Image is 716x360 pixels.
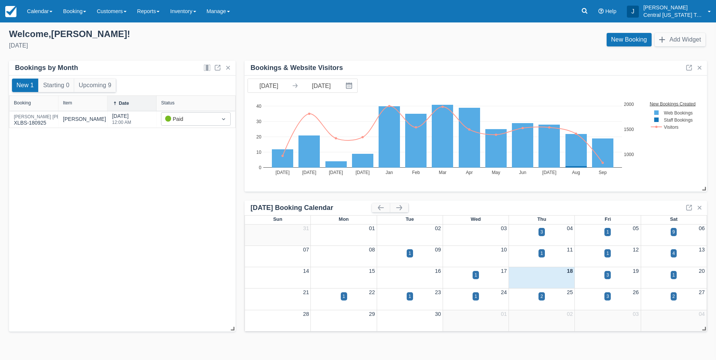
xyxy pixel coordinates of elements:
[501,225,507,231] a: 03
[74,79,116,92] button: Upcoming 9
[369,289,375,295] a: 22
[63,115,179,123] div: [PERSON_NAME] W private tour 6 guests [DATE]
[605,216,611,222] span: Fri
[633,225,639,231] a: 05
[303,311,309,317] a: 28
[540,229,543,235] div: 3
[303,289,309,295] a: 21
[435,289,441,295] a: 23
[9,41,352,50] div: [DATE]
[435,225,441,231] a: 02
[12,79,38,92] button: New 1
[14,118,89,121] a: [PERSON_NAME] [PERSON_NAME]XLBS-180925
[501,268,507,274] a: 17
[474,293,477,300] div: 1
[112,120,131,125] div: 12:00 AM
[248,79,290,92] input: Start Date
[699,311,705,317] a: 04
[369,225,375,231] a: 01
[165,115,213,123] div: Paid
[627,6,639,18] div: J
[39,79,74,92] button: Starting 0
[607,33,652,46] a: New Booking
[567,225,573,231] a: 04
[655,33,706,46] button: Add Widget
[699,289,705,295] a: 27
[300,79,342,92] input: End Date
[537,216,546,222] span: Thu
[699,268,705,274] a: 20
[606,272,609,278] div: 3
[14,115,89,127] div: XLBS-180925
[633,268,639,274] a: 19
[567,268,573,274] a: 18
[14,115,89,119] div: [PERSON_NAME] [PERSON_NAME]
[540,250,543,257] div: 1
[699,225,705,231] a: 06
[501,311,507,317] a: 01
[303,225,309,231] a: 31
[63,100,72,106] div: Item
[14,100,31,106] div: Booking
[15,64,78,72] div: Bookings by Month
[251,64,343,72] div: Bookings & Website Visitors
[673,293,675,300] div: 2
[339,216,349,222] span: Mon
[9,28,352,40] div: Welcome , [PERSON_NAME] !
[251,204,372,212] div: [DATE] Booking Calendar
[606,250,609,257] div: 1
[501,289,507,295] a: 24
[112,112,131,129] div: [DATE]
[369,247,375,253] a: 08
[673,250,675,257] div: 4
[435,268,441,274] a: 16
[303,268,309,274] a: 14
[633,247,639,253] a: 12
[474,272,477,278] div: 1
[273,216,282,222] span: Sun
[633,289,639,295] a: 26
[471,216,481,222] span: Wed
[409,250,411,257] div: 1
[343,293,345,300] div: 1
[409,293,411,300] div: 1
[406,216,414,222] span: Tue
[673,229,675,235] div: 9
[606,293,609,300] div: 3
[567,247,573,253] a: 11
[161,100,175,106] div: Status
[369,311,375,317] a: 29
[369,268,375,274] a: 15
[633,311,639,317] a: 03
[699,247,705,253] a: 13
[119,101,129,106] div: Date
[670,216,677,222] span: Sat
[540,293,543,300] div: 2
[342,79,357,92] button: Interact with the calendar and add the check-in date for your trip.
[220,115,227,123] span: Dropdown icon
[435,311,441,317] a: 30
[435,247,441,253] a: 09
[598,9,604,14] i: Help
[605,8,616,14] span: Help
[643,4,703,11] p: [PERSON_NAME]
[303,247,309,253] a: 07
[673,272,675,278] div: 1
[643,11,703,19] p: Central [US_STATE] Tours
[650,101,697,106] text: New Bookings Created
[567,311,573,317] a: 02
[567,289,573,295] a: 25
[5,6,16,17] img: checkfront-main-nav-mini-logo.png
[606,229,609,235] div: 1
[501,247,507,253] a: 10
